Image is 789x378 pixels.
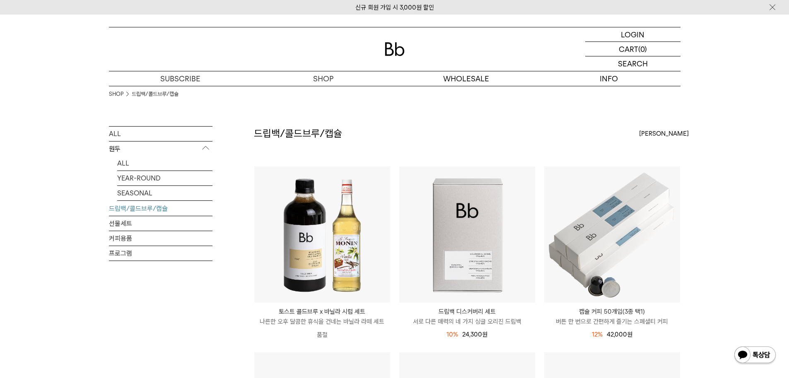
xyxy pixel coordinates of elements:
[585,27,680,42] a: LOGIN
[109,201,212,216] a: 드립백/콜드브루/캡슐
[538,71,680,86] p: INFO
[639,129,689,139] span: [PERSON_NAME]
[254,307,390,327] a: 토스트 콜드브루 x 바닐라 시럽 세트 나른한 오후 달콤한 휴식을 건네는 바닐라 라떼 세트
[117,156,212,171] a: ALL
[619,42,638,56] p: CART
[544,317,680,327] p: 버튼 한 번으로 간편하게 즐기는 스페셜티 커피
[355,4,434,11] a: 신규 회원 가입 시 3,000원 할인
[544,307,680,317] p: 캡슐 커피 50개입(3종 택1)
[399,307,535,317] p: 드립백 디스커버리 세트
[117,186,212,200] a: SEASONAL
[385,42,405,56] img: 로고
[446,329,458,339] div: 10%
[254,317,390,327] p: 나른한 오후 달콤한 휴식을 건네는 바닐라 라떼 세트
[618,56,648,71] p: SEARCH
[621,27,644,41] p: LOGIN
[544,166,680,302] img: 캡슐 커피 50개입(3종 택1)
[395,71,538,86] p: WHOLESALE
[592,329,603,339] div: 12%
[462,331,487,338] span: 24,300
[399,307,535,327] a: 드립백 디스커버리 세트 서로 다른 매력의 네 가지 싱글 오리진 드립백
[109,90,123,98] a: SHOP
[399,166,535,302] img: 드립백 디스커버리 세트
[399,317,535,327] p: 서로 다른 매력의 네 가지 싱글 오리진 드립백
[109,71,252,86] a: SUBSCRIBE
[254,127,342,141] h2: 드립백/콜드브루/캡슐
[544,307,680,327] a: 캡슐 커피 50개입(3종 택1) 버튼 한 번으로 간편하게 즐기는 스페셜티 커피
[627,331,632,338] span: 원
[109,216,212,231] a: 선물세트
[254,307,390,317] p: 토스트 콜드브루 x 바닐라 시럽 세트
[638,42,647,56] p: (0)
[254,166,390,302] img: 토스트 콜드브루 x 바닐라 시럽 세트
[254,327,390,343] p: 품절
[109,127,212,141] a: ALL
[607,331,632,338] span: 42,000
[252,71,395,86] a: SHOP
[585,42,680,56] a: CART (0)
[734,346,777,366] img: 카카오톡 채널 1:1 채팅 버튼
[109,141,212,156] p: 원두
[482,331,487,338] span: 원
[109,231,212,246] a: 커피용품
[109,246,212,261] a: 프로그램
[117,171,212,185] a: YEAR-ROUND
[132,90,179,98] a: 드립백/콜드브루/캡슐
